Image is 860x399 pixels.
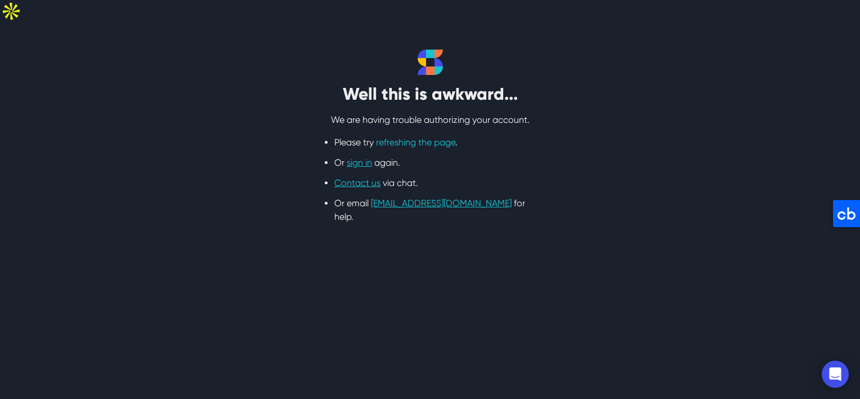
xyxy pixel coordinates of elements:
li: Or again. [334,156,526,170]
a: [EMAIL_ADDRESS][DOMAIN_NAME] [371,198,512,209]
li: via chat. [334,176,526,190]
a: refreshing the page [376,137,455,148]
h2: Well this is awkward... [289,84,571,104]
a: sign in [347,157,372,168]
li: Please try . [334,136,526,149]
p: We are having trouble authorizing your account. [289,113,571,127]
li: Or email for help. [334,197,526,224]
a: Contact us [334,178,380,188]
div: Open Intercom Messenger [822,361,849,388]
